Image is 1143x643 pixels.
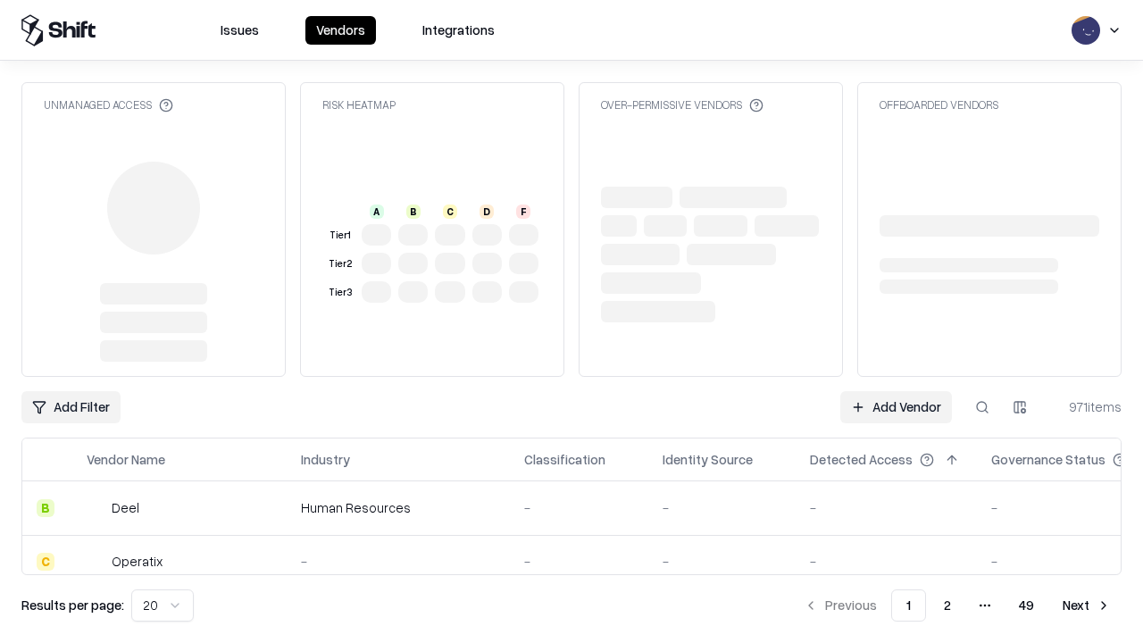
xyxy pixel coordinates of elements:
button: 1 [891,589,926,622]
div: 971 items [1050,397,1122,416]
div: Over-Permissive Vendors [601,97,763,113]
div: Operatix [112,552,163,571]
button: Issues [210,16,270,45]
div: - [663,552,781,571]
p: Results per page: [21,596,124,614]
img: Deel [87,499,104,517]
div: Detected Access [810,450,913,469]
nav: pagination [793,589,1122,622]
div: Governance Status [991,450,1105,469]
div: Tier 2 [326,256,355,271]
div: A [370,205,384,219]
div: C [37,553,54,571]
div: Deel [112,498,139,517]
div: Unmanaged Access [44,97,173,113]
button: Integrations [412,16,505,45]
div: - [663,498,781,517]
button: 2 [930,589,965,622]
div: Human Resources [301,498,496,517]
div: F [516,205,530,219]
div: D [480,205,494,219]
div: B [37,499,54,517]
div: B [406,205,421,219]
div: Classification [524,450,605,469]
button: Next [1052,589,1122,622]
div: Vendor Name [87,450,165,469]
div: - [810,498,963,517]
div: - [524,552,634,571]
div: Tier 3 [326,285,355,300]
a: Add Vendor [840,391,952,423]
div: Identity Source [663,450,753,469]
button: Add Filter [21,391,121,423]
button: Vendors [305,16,376,45]
div: Risk Heatmap [322,97,396,113]
div: Offboarded Vendors [880,97,998,113]
img: Operatix [87,553,104,571]
div: - [524,498,634,517]
div: - [301,552,496,571]
div: Industry [301,450,350,469]
div: Tier 1 [326,228,355,243]
div: C [443,205,457,219]
button: 49 [1005,589,1048,622]
div: - [810,552,963,571]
